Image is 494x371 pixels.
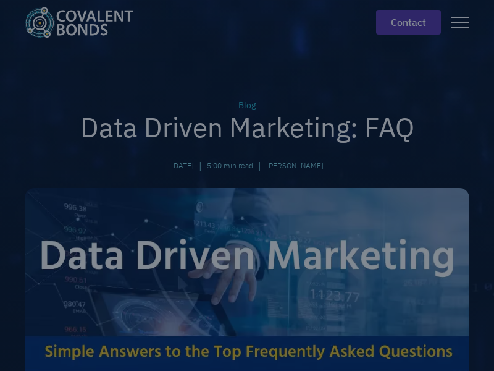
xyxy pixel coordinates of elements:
div: [DATE] [171,160,194,171]
img: Covalent Bonds White / Teal Logo [25,7,133,38]
a: [PERSON_NAME] [266,160,324,171]
a: home [25,7,143,38]
div: | [199,158,202,173]
div: 5:00 min read [207,160,253,171]
a: contact [376,10,441,35]
div: | [258,158,261,173]
div: Blog [80,99,414,112]
h1: Data Driven Marketing: FAQ [80,112,414,143]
